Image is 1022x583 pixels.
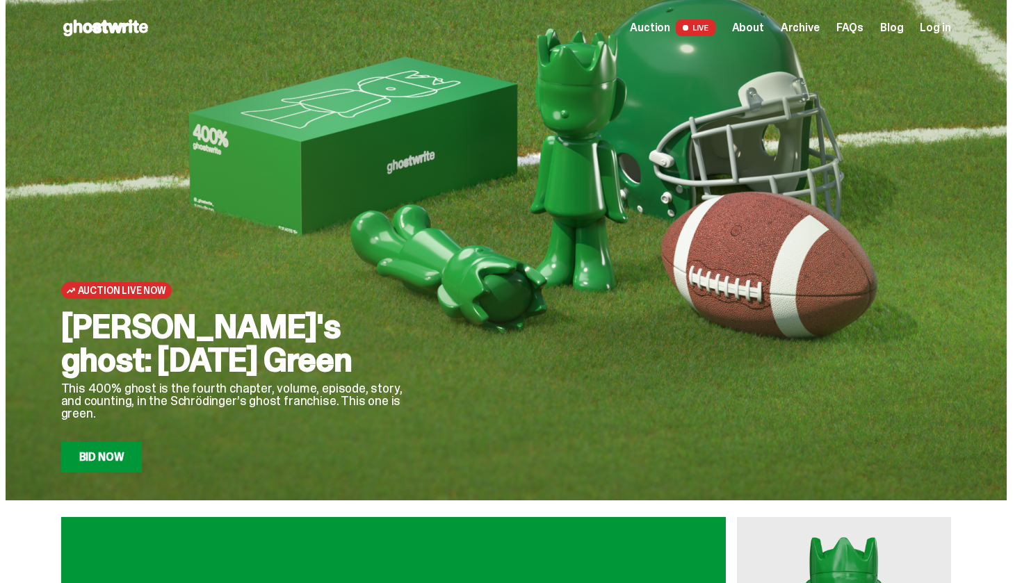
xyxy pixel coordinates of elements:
a: Blog [880,22,903,33]
a: Bid Now [61,442,143,473]
a: FAQs [836,22,863,33]
a: Archive [781,22,820,33]
span: Auction Live Now [78,285,166,296]
h2: [PERSON_NAME]'s ghost: [DATE] Green [61,310,423,377]
a: Log in [920,22,950,33]
span: LIVE [676,19,715,36]
a: About [732,22,764,33]
span: Auction [630,22,670,33]
a: Auction LIVE [630,19,715,36]
p: This 400% ghost is the fourth chapter, volume, episode, story, and counting, in the Schrödinger’s... [61,382,423,420]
